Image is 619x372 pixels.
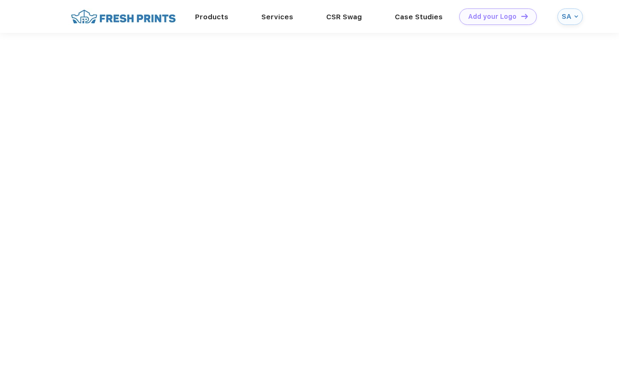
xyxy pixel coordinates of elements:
img: arrow_down_blue.svg [574,15,578,18]
a: Services [261,13,293,21]
div: Add your Logo [468,13,517,21]
a: Products [195,13,228,21]
img: fo%20logo%202.webp [68,8,179,25]
a: CSR Swag [326,13,362,21]
div: SA [562,13,572,21]
img: DT [521,14,528,19]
